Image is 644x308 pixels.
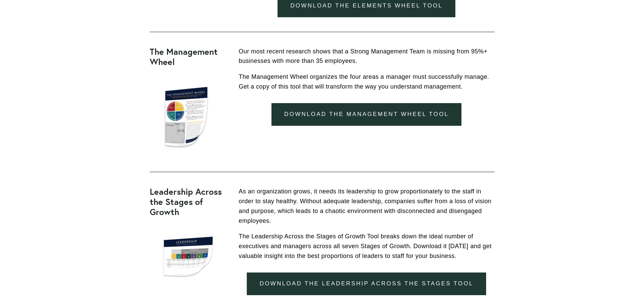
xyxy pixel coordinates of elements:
img: Rough Water SEO [5,32,96,115]
a: Leadership Across SOG 3D graphic.jpg [150,229,228,283]
p: Get ready! [15,17,87,24]
p: The Leadership Across the Stages of Growth Tool breaks down the ideal number of executives and ma... [239,232,495,261]
p: Our most recent research shows that a Strong Management Team is missing from 95%+ businesses with... [239,47,495,66]
a: download the management wheel tool [271,103,461,126]
p: Plugin is loading... [15,24,87,30]
a: download the leadership across the stages tool [247,273,486,295]
strong: The Management Wheel [150,46,220,67]
strong: Leadership Across the Stages of Growth [150,186,222,217]
p: The Management Wheel organizes the four areas a manager must successfully manage. Get a copy of t... [239,72,495,92]
p: As an organization grows, it needs its leadership to grow proportionately to the staff in order t... [239,187,495,226]
img: SEOSpace [48,5,54,11]
a: Need help? [10,40,22,51]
